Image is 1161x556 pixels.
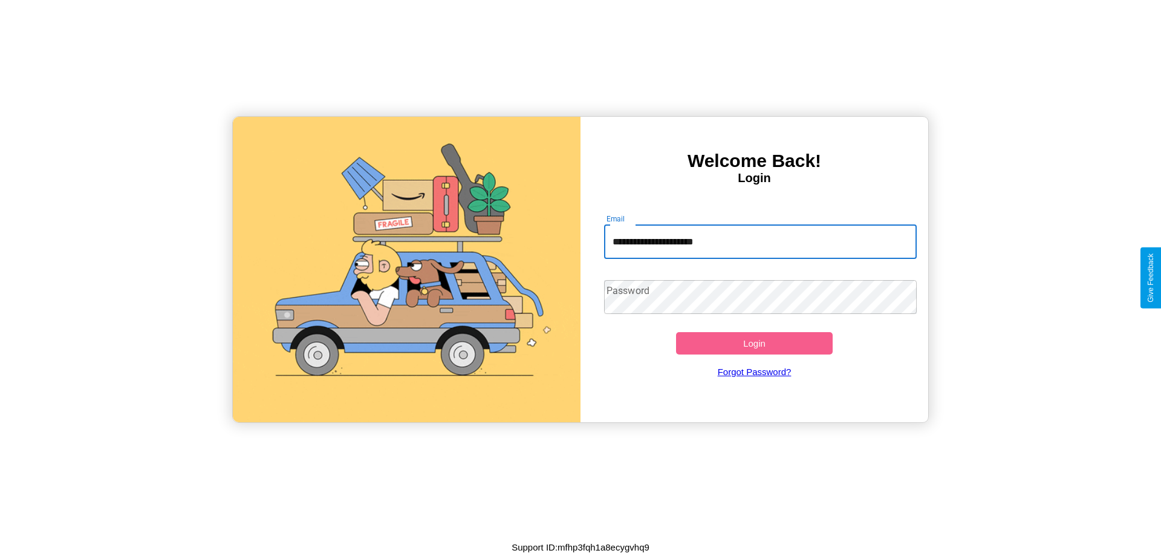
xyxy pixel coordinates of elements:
img: gif [233,117,580,422]
label: Email [607,214,625,224]
p: Support ID: mfhp3fqh1a8ecygvhq9 [512,539,649,555]
h4: Login [580,171,928,185]
h3: Welcome Back! [580,151,928,171]
button: Login [676,332,833,355]
a: Forgot Password? [598,355,911,389]
div: Give Feedback [1146,253,1155,303]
